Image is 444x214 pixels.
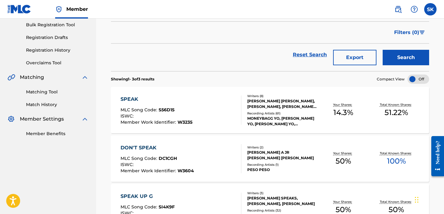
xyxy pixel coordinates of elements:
[424,3,437,15] div: User Menu
[111,135,429,182] a: DON'T SPEAKMLC Song Code:DC1CGHISWC:Member Work Identifier:W3604Writers (2)[PERSON_NAME] A JR [PE...
[420,31,425,34] img: filter
[81,115,89,123] img: expand
[121,113,135,119] span: ISWC :
[383,50,429,65] button: Search
[247,98,317,109] div: [PERSON_NAME] [PERSON_NAME], [PERSON_NAME], [PERSON_NAME] [PERSON_NAME] LABRAUNTE [PERSON_NAME], ...
[247,150,317,161] div: [PERSON_NAME] A JR [PERSON_NAME] [PERSON_NAME]
[387,156,406,167] span: 100 %
[247,191,317,195] div: Writers ( 3 )
[380,102,413,107] p: Total Known Shares:
[159,204,175,210] span: SI4K9F
[333,102,354,107] p: Your Shares:
[121,107,159,113] span: MLC Song Code :
[26,22,89,28] a: Bulk Registration Tool
[26,60,89,66] a: Overclaims Tool
[333,107,353,118] span: 14.3 %
[7,115,15,123] img: Member Settings
[247,94,317,98] div: Writers ( 8 )
[121,204,159,210] span: MLC Song Code :
[408,3,420,15] div: Help
[20,115,64,123] span: Member Settings
[392,3,404,15] a: Public Search
[26,47,89,53] a: Registration History
[247,167,317,173] div: PESO PESO
[121,144,194,152] div: DON'T SPEAK
[247,195,317,207] div: [PERSON_NAME] SPEAKS, [PERSON_NAME], [PERSON_NAME]
[336,156,351,167] span: 50 %
[121,162,135,167] span: ISWC :
[159,107,174,113] span: S56D15
[427,131,444,181] iframe: Resource Center
[415,190,419,209] div: Drag
[121,193,192,200] div: SPEAK UP G
[333,50,376,65] button: Export
[66,6,88,13] span: Member
[411,6,418,13] img: help
[7,5,31,14] img: MLC Logo
[385,107,408,118] span: 51.22 %
[26,34,89,41] a: Registration Drafts
[413,184,444,214] iframe: Chat Widget
[121,96,192,103] div: SPEAK
[26,89,89,95] a: Matching Tool
[247,111,317,116] div: Recording Artists ( 61 )
[111,76,154,82] p: Showing 1 - 3 of 3 results
[159,156,177,161] span: DC1CGH
[81,74,89,81] img: expand
[26,101,89,108] a: Match History
[7,74,15,81] img: Matching
[333,199,354,204] p: Your Shares:
[390,25,429,40] button: Filters (0)
[247,162,317,167] div: Recording Artists ( 1 )
[247,116,317,127] div: MONEYBAGG YO, [PERSON_NAME] YO, [PERSON_NAME] YO, [PERSON_NAME] YO, [PERSON_NAME] YO
[380,151,413,156] p: Total Known Shares:
[377,76,405,82] span: Compact View
[26,131,89,137] a: Member Benefits
[290,48,330,62] a: Reset Search
[380,199,413,204] p: Total Known Shares:
[247,208,317,213] div: Recording Artists ( 32 )
[111,87,429,133] a: SPEAKMLC Song Code:S56D15ISWC:Member Work Identifier:W3235Writers (8)[PERSON_NAME] [PERSON_NAME],...
[121,156,159,161] span: MLC Song Code :
[394,29,419,36] span: Filters ( 0 )
[247,145,317,150] div: Writers ( 2 )
[394,6,402,13] img: search
[55,6,63,13] img: Top Rightsholder
[178,168,194,173] span: W3604
[333,151,354,156] p: Your Shares:
[121,119,178,125] span: Member Work Identifier :
[121,168,178,173] span: Member Work Identifier :
[20,74,44,81] span: Matching
[178,119,192,125] span: W3235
